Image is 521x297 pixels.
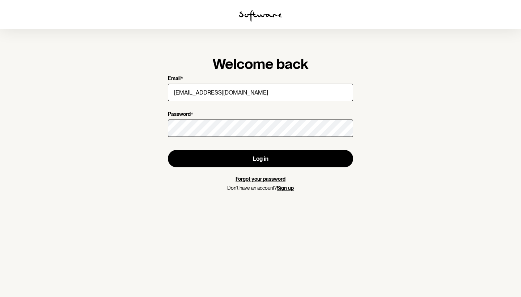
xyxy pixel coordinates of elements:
[168,55,353,72] h1: Welcome back
[168,75,181,82] p: Email
[168,111,191,118] p: Password
[239,10,282,22] img: software logo
[168,150,353,167] button: Log in
[236,176,285,182] a: Forgot your password
[168,185,353,191] p: Don't have an account?
[277,185,294,191] a: Sign up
